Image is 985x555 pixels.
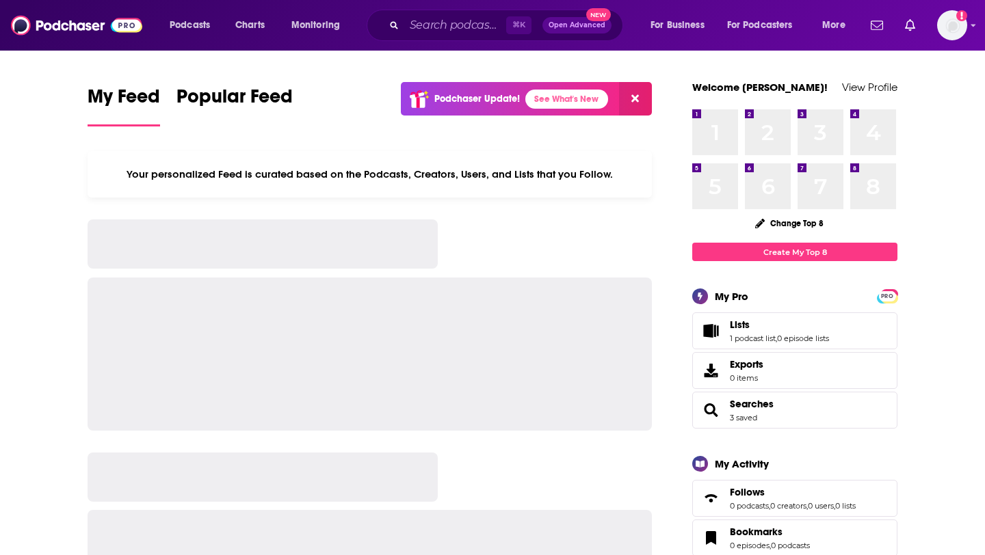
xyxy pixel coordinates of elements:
a: Follows [730,486,856,498]
span: PRO [879,291,895,301]
a: View Profile [842,81,897,94]
input: Search podcasts, credits, & more... [404,14,506,36]
span: ⌘ K [506,16,531,34]
span: Exports [730,358,763,370]
div: My Pro [715,290,748,303]
button: Change Top 8 [747,215,832,232]
a: 0 episodes [730,541,770,550]
a: See What's New [525,90,608,109]
span: , [806,501,808,511]
a: Welcome [PERSON_NAME]! [692,81,828,94]
a: Create My Top 8 [692,243,897,261]
img: User Profile [937,10,967,40]
span: , [769,501,770,511]
a: Show notifications dropdown [865,14,889,37]
button: open menu [641,14,722,36]
span: For Podcasters [727,16,793,35]
span: Podcasts [170,16,210,35]
span: Monitoring [291,16,340,35]
img: Podchaser - Follow, Share and Rate Podcasts [11,12,142,38]
a: 1 podcast list [730,334,776,343]
span: Lists [730,319,750,331]
button: Open AdvancedNew [542,17,612,33]
a: Searches [730,398,774,410]
span: Exports [697,361,724,380]
span: , [770,541,771,550]
span: More [822,16,845,35]
button: open menu [718,14,813,36]
a: 0 podcasts [771,541,810,550]
a: Popular Feed [176,85,293,126]
span: , [834,501,835,511]
div: Search podcasts, credits, & more... [380,10,636,41]
button: Show profile menu [937,10,967,40]
a: Searches [697,401,724,420]
button: open menu [160,14,228,36]
a: 0 lists [835,501,856,511]
p: Podchaser Update! [434,93,520,105]
a: 0 podcasts [730,501,769,511]
a: Show notifications dropdown [899,14,921,37]
a: Bookmarks [697,528,724,547]
span: For Business [651,16,705,35]
a: 0 users [808,501,834,511]
a: Lists [697,321,724,340]
a: PRO [879,290,895,301]
span: Charts [235,16,265,35]
a: 0 episode lists [777,334,829,343]
div: My Activity [715,457,769,470]
span: Logged in as camsdkc [937,10,967,40]
a: Lists [730,319,829,331]
a: 0 creators [770,501,806,511]
a: Bookmarks [730,526,810,538]
button: open menu [813,14,863,36]
span: Bookmarks [730,526,783,538]
button: open menu [282,14,358,36]
span: Searches [692,392,897,429]
span: My Feed [88,85,160,116]
span: New [586,8,611,21]
a: 3 saved [730,413,757,422]
span: Open Advanced [549,22,605,29]
span: Lists [692,312,897,349]
a: Charts [226,14,273,36]
span: Follows [730,486,765,498]
a: My Feed [88,85,160,126]
span: , [776,334,777,343]
span: Popular Feed [176,85,293,116]
span: 0 items [730,373,763,383]
a: Exports [692,352,897,389]
svg: Add a profile image [956,10,967,21]
a: Follows [697,489,724,508]
span: Follows [692,480,897,517]
div: Your personalized Feed is curated based on the Podcasts, Creators, Users, and Lists that you Follow. [88,151,652,198]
